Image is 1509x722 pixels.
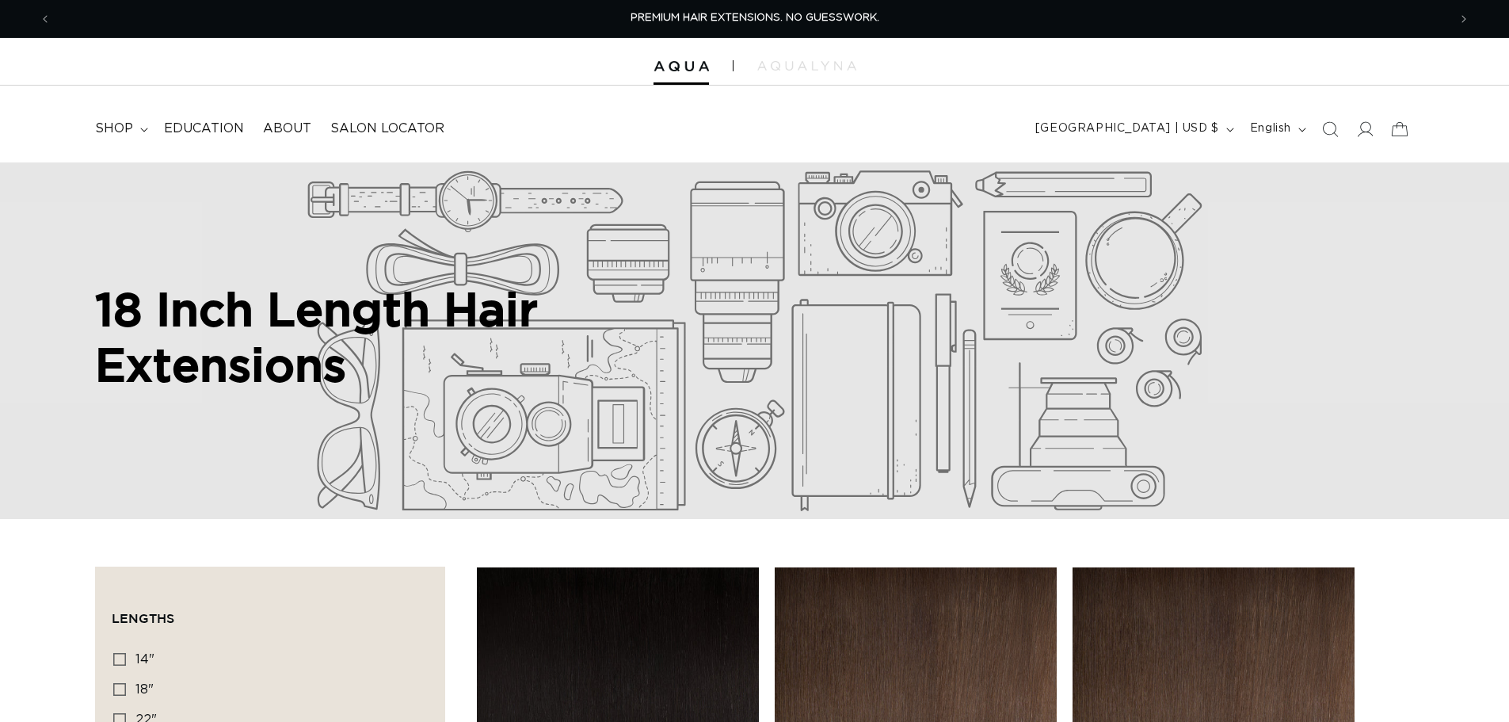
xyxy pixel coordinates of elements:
button: [GEOGRAPHIC_DATA] | USD $ [1026,114,1240,144]
span: PREMIUM HAIR EXTENSIONS. NO GUESSWORK. [631,13,879,23]
button: English [1240,114,1313,144]
span: Lengths [112,611,174,625]
h2: 18 Inch Length Hair Extensions [95,281,697,392]
span: 14" [135,653,154,666]
span: Salon Locator [330,120,444,137]
span: shop [95,120,133,137]
a: About [253,111,321,147]
span: 18" [135,683,154,696]
a: Salon Locator [321,111,454,147]
button: Previous announcement [28,4,63,34]
summary: Search [1313,112,1347,147]
span: English [1250,120,1291,137]
img: aqualyna.com [757,61,856,71]
summary: shop [86,111,154,147]
span: Education [164,120,244,137]
img: Aqua Hair Extensions [654,61,709,72]
button: Next announcement [1446,4,1481,34]
a: Education [154,111,253,147]
span: About [263,120,311,137]
span: [GEOGRAPHIC_DATA] | USD $ [1035,120,1219,137]
summary: Lengths (0 selected) [112,583,429,640]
